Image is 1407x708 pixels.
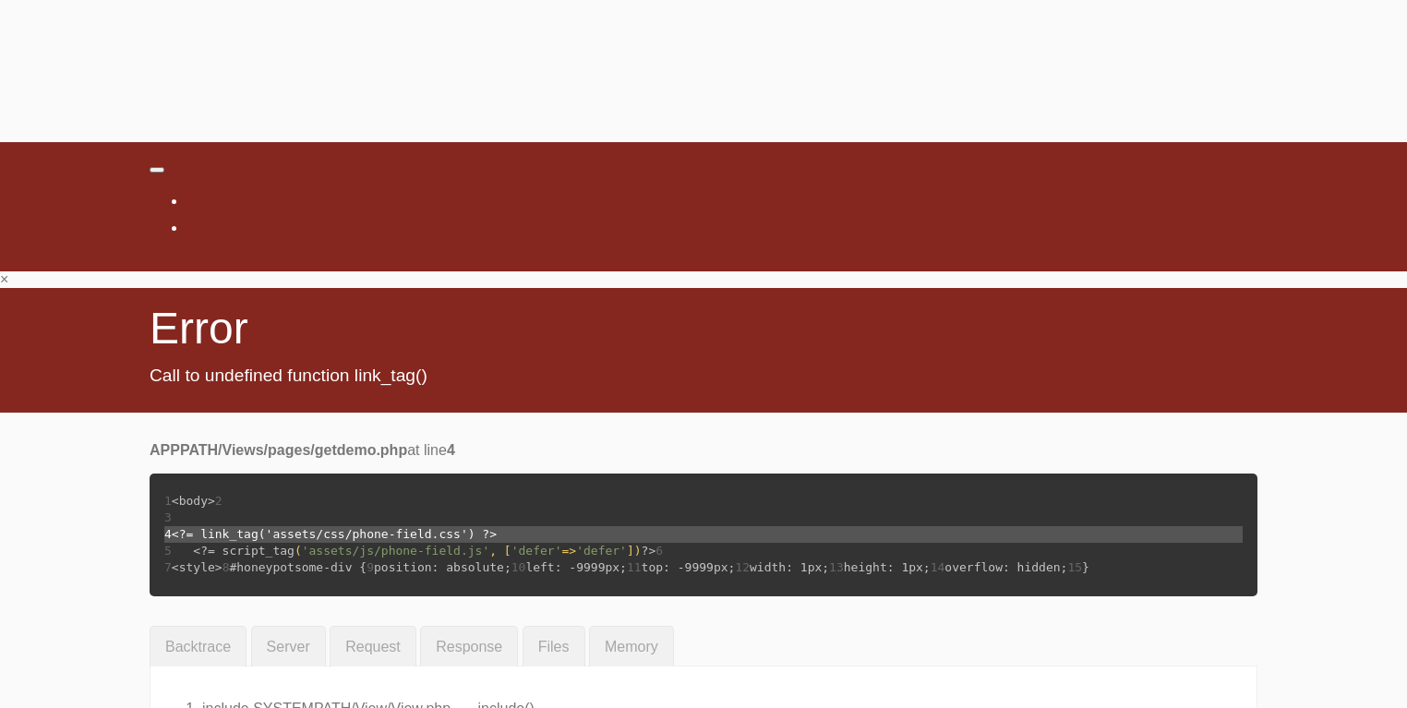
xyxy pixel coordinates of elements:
a: Server [251,626,326,666]
span: left: -9999px; [511,560,1089,574]
span: => [562,544,577,558]
span: 12 [735,560,750,574]
span: <?= script_tag [193,544,295,558]
p: Call to undefined function link_tag() [150,354,1257,398]
span: ( [295,544,302,558]
span: 4 [164,527,172,541]
span: 10 [511,560,526,574]
a: Files [523,626,585,666]
span: 15 [1067,560,1082,574]
span: <?= link_tag('assets/css/phone-field.css') ?> [164,526,1243,543]
span: 3 [164,510,172,524]
p: at line [150,442,1257,459]
span: 1 [164,494,172,508]
span: 'assets/js/phone-field.js' [302,544,490,558]
span: #honeypotsome-div { [222,560,1089,574]
span: 6 [655,544,663,558]
span: 'defer' [511,544,562,558]
span: 'defer' [576,544,627,558]
a: Request [330,626,416,666]
span: <body> [164,494,1243,575]
b: 4 [447,442,455,458]
a: Memory [589,626,674,666]
span: 7 [164,560,172,574]
span: 14 [931,560,945,574]
h1: Error [150,303,1257,354]
span: 9 [367,560,374,574]
span: 2 [215,494,222,508]
a: Response [420,626,518,666]
span: ]) [627,544,642,558]
span: top: -9999px; [627,560,1089,574]
span: height: 1px; [829,560,1089,574]
span: 11 [627,560,642,574]
span: overflow: hidden; [931,560,1089,574]
span: <style> [164,560,1089,574]
span: 13 [829,560,844,574]
span: position: absolute; [367,560,1089,574]
span: 5 [164,544,172,558]
a: Backtrace [150,626,247,666]
span: , [ [489,544,511,558]
span: 8 [222,560,230,574]
b: APPPATH/Views/pages/getdemo.php [150,442,407,458]
button: Toggle navigation [150,167,164,173]
span: } [1067,560,1088,574]
span: width: 1px; [735,560,1089,574]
